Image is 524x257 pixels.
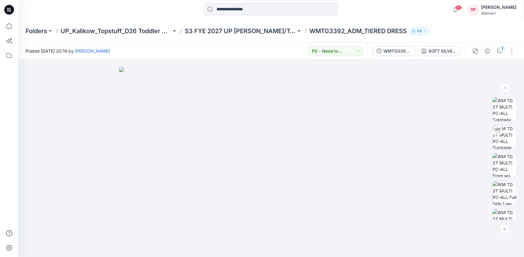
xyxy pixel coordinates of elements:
[373,46,415,56] button: WMTG3392_ADM_TIERED DRESS no elastic at waist 10.6
[428,48,456,54] div: SOFT SILVER CREPEP FABRIC
[499,46,505,52] div: 1
[468,4,479,15] div: YF
[26,48,110,54] span: Posted [DATE] 20:19 by
[481,4,516,11] div: [PERSON_NAME]
[493,153,516,177] img: WM TD 3T MULTI PC-ALL Front wo Avatar
[185,27,296,35] a: S3 FYE 2027 UP [PERSON_NAME]/Topstuff D26 Toddler Girl
[26,27,47,35] a: Folders
[418,46,460,56] button: SOFT SILVER CREPEP FABRIC
[495,46,505,56] button: 1
[409,27,429,35] button: 33
[493,97,516,121] img: WM TD 3T MULTI PC-ALL Colorway wo Avatar
[493,181,516,205] img: WM TD 3T MULTI PC-ALL Full Side 1 wo Avatar
[493,209,516,233] img: WM TD 3T MULTI PC-ALL Back wo Avatar
[383,48,411,54] div: WMTG3392_ADM_TIERED DRESS no elastic at waist 10.6
[481,11,516,16] div: Walmart
[483,46,492,56] button: Details
[75,48,110,54] a: [PERSON_NAME]
[61,27,171,35] a: UP_Kalikow_Topstuff_D26 Toddler Girls_Dresses & Sets
[493,125,516,149] img: WM TD 3T MULTI PC-ALL Turntable with Avatar
[309,27,407,35] p: WMTG3392_ADM_TIERED DRESS
[417,28,422,34] p: 33
[455,5,462,10] span: 50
